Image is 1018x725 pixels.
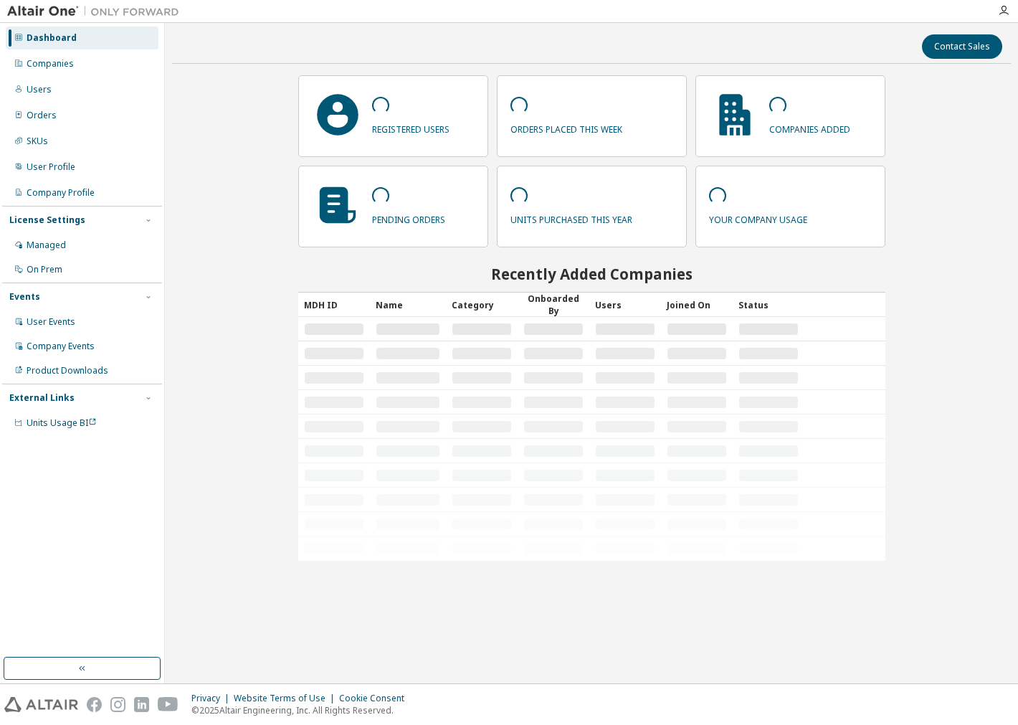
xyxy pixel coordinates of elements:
div: Orders [27,110,57,121]
div: License Settings [9,214,85,226]
div: Privacy [191,693,234,704]
img: youtube.svg [158,697,179,712]
div: Users [27,84,52,95]
div: MDH ID [304,293,364,316]
p: orders placed this week [510,119,622,136]
div: Cookie Consent [339,693,413,704]
span: Units Usage BI [27,417,97,429]
img: instagram.svg [110,697,125,712]
div: On Prem [27,264,62,275]
div: Onboarded By [523,293,584,317]
div: Company Events [27,341,95,352]
p: © 2025 Altair Engineering, Inc. All Rights Reserved. [191,704,413,716]
p: your company usage [709,209,807,226]
img: Altair One [7,4,186,19]
p: registered users [372,119,449,136]
div: Status [738,293,799,316]
p: units purchased this year [510,209,632,226]
div: Companies [27,58,74,70]
div: Events [9,291,40,303]
div: Category [452,293,512,316]
div: User Events [27,316,75,328]
img: altair_logo.svg [4,697,78,712]
p: companies added [769,119,850,136]
button: Contact Sales [922,34,1002,59]
p: pending orders [372,209,445,226]
div: Managed [27,240,66,251]
div: Name [376,293,441,316]
div: Product Downloads [27,365,108,376]
h2: Recently Added Companies [298,265,885,283]
img: linkedin.svg [134,697,149,712]
div: User Profile [27,161,75,173]
div: Website Terms of Use [234,693,339,704]
div: External Links [9,392,75,404]
div: Company Profile [27,187,95,199]
img: facebook.svg [87,697,102,712]
div: Dashboard [27,32,77,44]
div: SKUs [27,136,48,147]
div: Users [595,293,655,316]
div: Joined On [667,293,727,316]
